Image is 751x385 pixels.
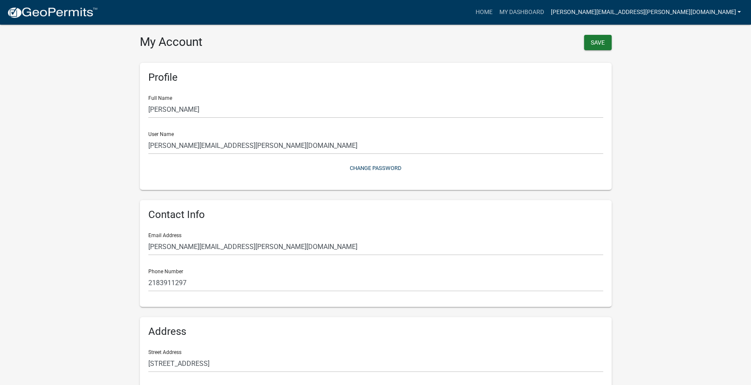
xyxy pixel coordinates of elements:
h3: My Account [140,35,369,49]
h6: Profile [148,71,603,84]
a: My Dashboard [496,4,547,20]
a: [PERSON_NAME][EMAIL_ADDRESS][PERSON_NAME][DOMAIN_NAME] [547,4,744,20]
h6: Contact Info [148,209,603,221]
a: Home [472,4,496,20]
h6: Address [148,326,603,338]
button: Change Password [148,161,603,175]
button: Save [584,35,612,50]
